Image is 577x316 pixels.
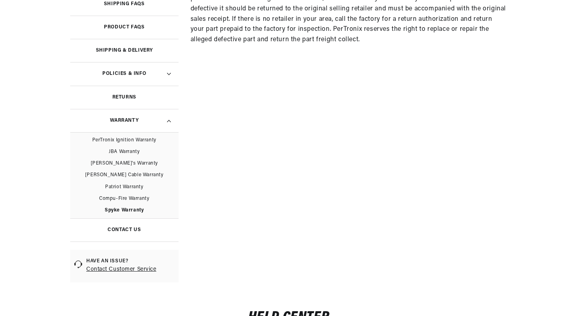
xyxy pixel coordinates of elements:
[70,135,179,146] a: PerTronix Ignition Warranty
[70,218,179,242] a: Contact Us
[70,181,179,193] a: Patriot Warranty
[110,119,138,123] h3: Warranty
[112,95,136,99] h3: Returns
[70,205,179,216] a: Spyke Warranty
[104,25,144,29] h3: Product FAQs
[70,39,179,62] a: Shipping & Delivery
[86,265,175,274] a: Contact Customer Service
[70,132,179,218] div: Warranty
[104,2,145,6] h3: Shipping FAQs
[70,169,179,181] a: [PERSON_NAME] Cable Warranty
[70,62,179,85] summary: Policies & Info
[70,158,179,169] a: [PERSON_NAME]'s Warranty
[70,86,179,109] a: Returns
[70,193,179,205] a: Compu-Fire Warranty
[108,228,141,232] h3: Contact Us
[86,258,175,265] span: Have an issue?
[70,16,179,39] a: Product FAQs
[96,48,153,52] h3: Shipping & Delivery
[70,146,179,158] a: JBA Warranty
[70,109,179,132] summary: Warranty
[102,72,146,76] h3: Policies & Info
